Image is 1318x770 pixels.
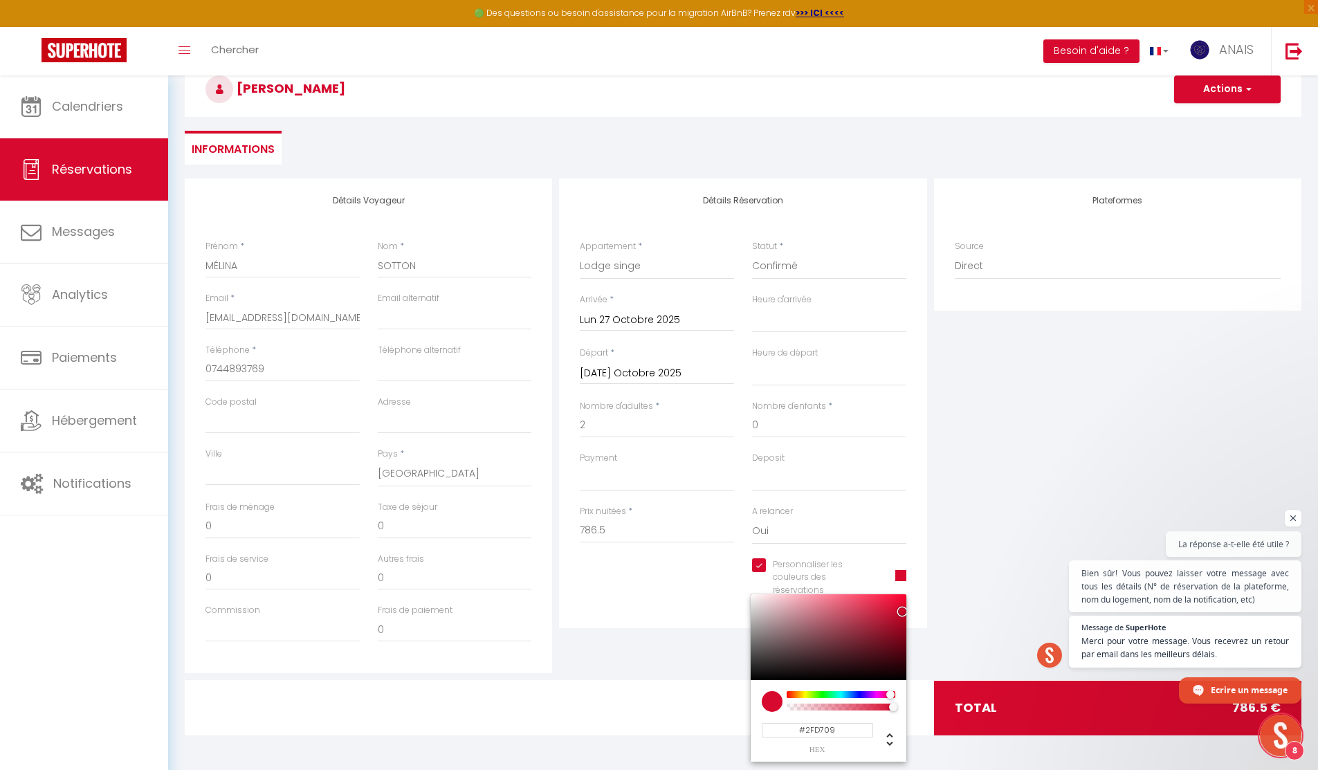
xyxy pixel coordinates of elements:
[580,240,636,253] label: Appartement
[1219,41,1254,58] span: ANAIS
[378,448,398,461] label: Pays
[205,553,268,566] label: Frais de service
[205,196,531,205] h4: Détails Voyageur
[580,293,607,306] label: Arrivée
[934,681,1301,735] div: total
[205,501,275,514] label: Frais de ménage
[205,448,222,461] label: Ville
[762,723,873,737] input: hex
[1081,634,1289,661] span: Merci pour votre message. Vous recevrez un retour par email dans les meilleurs délais.
[205,292,228,305] label: Email
[201,27,269,75] a: Chercher
[580,452,617,465] label: Payment
[752,452,785,465] label: Deposit
[1043,39,1139,63] button: Besoin d'aide ?
[955,240,984,253] label: Source
[53,475,131,492] span: Notifications
[1189,39,1210,60] img: ...
[1260,715,1301,756] div: Ouvrir le chat
[752,240,777,253] label: Statut
[205,604,260,617] label: Commission
[1081,623,1124,631] span: Message de
[52,98,123,115] span: Calendriers
[580,400,653,413] label: Nombre d'adultes
[752,505,793,518] label: A relancer
[378,292,439,305] label: Email alternatif
[1178,538,1289,551] span: La réponse a-t-elle été utile ?
[378,344,461,357] label: Téléphone alternatif
[205,240,238,253] label: Prénom
[752,293,812,306] label: Heure d'arrivée
[1232,698,1281,717] span: 786.5 €
[205,396,257,409] label: Code postal
[1285,42,1303,59] img: logout
[205,80,345,97] span: [PERSON_NAME]
[766,558,878,598] label: Personnaliser les couleurs des réservations
[378,553,424,566] label: Autres frais
[580,196,906,205] h4: Détails Réservation
[52,161,132,178] span: Réservations
[378,501,437,514] label: Taxe de séjour
[873,723,895,753] div: Change another color definition
[1211,678,1288,702] span: Ecrire un message
[42,38,127,62] img: Super Booking
[1285,741,1304,760] span: 8
[185,131,282,165] li: Informations
[1174,75,1281,103] button: Actions
[52,412,137,429] span: Hébergement
[378,604,452,617] label: Frais de paiement
[378,396,411,409] label: Adresse
[762,746,873,753] span: hex
[52,286,108,303] span: Analytics
[52,349,117,366] span: Paiements
[796,7,844,19] a: >>> ICI <<<<
[1179,27,1271,75] a: ... ANAIS
[752,347,818,360] label: Heure de départ
[205,344,250,357] label: Téléphone
[752,400,826,413] label: Nombre d'enfants
[378,240,398,253] label: Nom
[955,196,1281,205] h4: Plateformes
[580,347,608,360] label: Départ
[211,42,259,57] span: Chercher
[1126,623,1166,631] span: SuperHote
[1081,567,1289,606] span: Bien sûr! Vous pouvez laisser votre message avec tous les détails (N° de réservation de la platef...
[580,505,626,518] label: Prix nuitées
[52,223,115,240] span: Messages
